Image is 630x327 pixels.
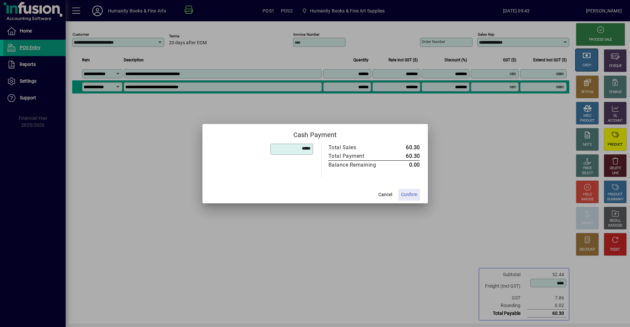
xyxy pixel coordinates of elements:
[390,143,420,152] td: 60.30
[390,152,420,161] td: 60.30
[375,189,396,201] button: Cancel
[202,124,428,143] h2: Cash Payment
[390,160,420,169] td: 0.00
[328,161,384,169] div: Balance Remaining
[398,189,420,201] button: Confirm
[401,191,417,198] span: Confirm
[328,152,390,161] td: Total Payment
[328,143,390,152] td: Total Sales
[378,191,392,198] span: Cancel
